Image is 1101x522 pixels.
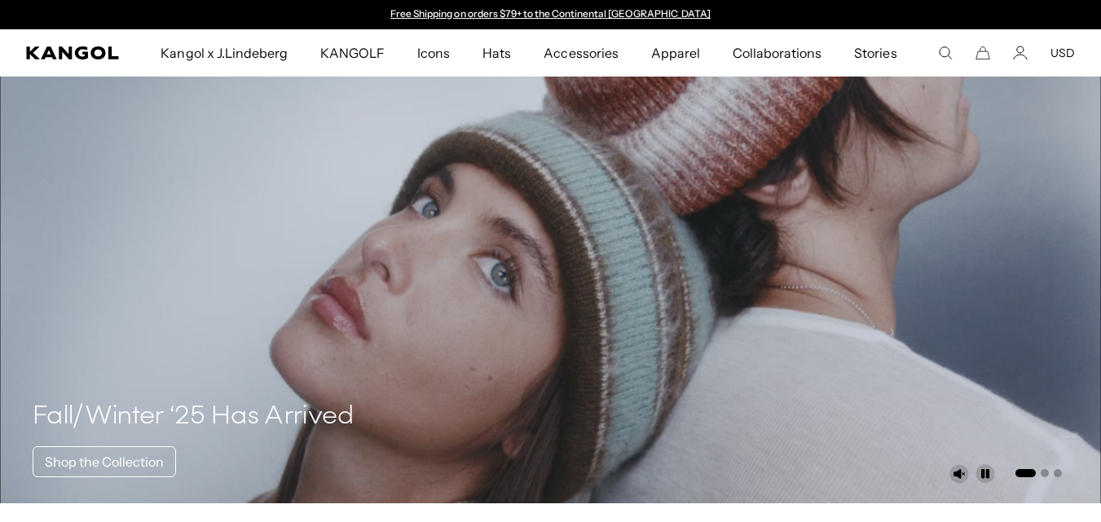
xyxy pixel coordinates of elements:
summary: Search here [938,46,953,60]
a: Kangol [26,46,120,59]
a: Hats [466,29,527,77]
a: Shop the Collection [33,446,176,477]
span: Accessories [544,29,618,77]
a: Free Shipping on orders $79+ to the Continental [GEOGRAPHIC_DATA] [390,7,711,20]
button: Unmute [949,464,969,484]
span: KANGOLF [320,29,385,77]
button: Cart [975,46,990,60]
button: Pause [975,464,995,484]
span: Kangol x J.Lindeberg [161,29,288,77]
span: Hats [482,29,511,77]
ul: Select a slide to show [1014,466,1062,479]
div: 1 of 2 [383,8,719,21]
a: Stories [838,29,913,77]
a: Account [1013,46,1028,60]
div: Announcement [383,8,719,21]
span: Apparel [651,29,700,77]
a: Collaborations [716,29,838,77]
span: Icons [417,29,450,77]
span: Collaborations [733,29,821,77]
a: Accessories [527,29,634,77]
button: Go to slide 1 [1015,469,1036,477]
slideshow-component: Announcement bar [383,8,719,21]
h4: Fall/Winter ‘25 Has Arrived [33,401,355,433]
button: USD [1050,46,1075,60]
a: KANGOLF [304,29,401,77]
button: Go to slide 3 [1054,469,1062,477]
a: Apparel [635,29,716,77]
button: Go to slide 2 [1041,469,1049,477]
span: Stories [854,29,896,77]
a: Icons [401,29,466,77]
a: Kangol x J.Lindeberg [144,29,304,77]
